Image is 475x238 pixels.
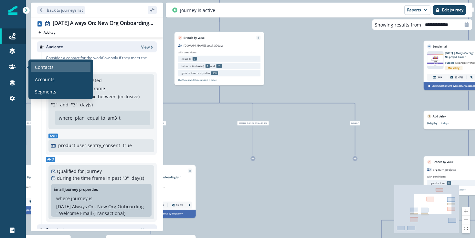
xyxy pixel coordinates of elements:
p: 1 [206,64,210,68]
span: between (inclusive) 1 and 99 [136,121,166,126]
p: 100 [211,71,218,75]
p: " 3 " [122,175,129,181]
p: The Values would be evaluated in order. [178,79,217,82]
img: Inflection [8,6,17,15]
p: and [60,101,69,108]
p: Qualified for journey [57,168,102,175]
span: Default [350,121,360,126]
p: product user.sentry_consent [58,142,120,149]
p: greater than or equal to [182,71,210,75]
p: greater than [431,181,445,185]
p: Journey is active [180,7,215,14]
p: 0 [447,181,451,185]
p: Segments [35,88,56,95]
span: greater than or equal to 100 [237,121,269,126]
p: 25.47% [455,75,463,79]
p: " 3 " [71,101,78,108]
button: Add tag [37,30,57,35]
p: 0.67% [157,203,164,207]
div: Default [322,121,389,126]
button: View [141,227,154,233]
p: Edit journey [442,8,463,12]
p: 0 [193,57,197,60]
p: am3_t [108,114,121,121]
p: Email journey properties [54,187,98,192]
button: fit view [462,224,470,233]
p: Add delay [433,114,446,119]
g: Edge from 9d1d7b45-9c4b-485e-a642-387a614fdc71 to node-edge-labelc0e7006e-31bf-4b1b-925f-40186c78... [151,86,219,120]
g: Edge from 9d1d7b45-9c4b-485e-a642-387a614fdc71 to node-edge-labelb6d3004b-781e-4014-b704-aca0db19... [219,86,355,120]
img: email asset unavailable [427,55,443,66]
span: Marketing [445,66,462,70]
div: between (inclusive) 1 and 99 [117,121,185,126]
span: We’re catching issues – here’s what’s next [127,185,164,192]
p: in past [106,175,121,181]
p: " 2 " [51,101,58,108]
p: Delay by: [427,121,441,125]
p: View [141,227,150,233]
button: View [141,44,154,50]
span: equal to 0 [19,121,33,126]
p: Contacts [35,64,54,70]
p: Consider a contact for the workflow only if they meet the following criteria [46,55,157,67]
p: day(s) [132,175,144,181]
p: equal to [87,114,105,121]
span: And [48,134,58,138]
p: The Values would be evaluated in order. [427,188,466,191]
p: 0.22% [176,203,183,207]
ul: and [182,64,234,68]
p: Send email [433,44,447,49]
p: equal to [182,57,191,60]
p: View [141,44,150,50]
p: [DOMAIN_NAME]_total_30days [184,43,223,48]
button: Go back [37,6,85,14]
p: Subject: [127,183,171,192]
p: [DATE] Always On: New Org Onboarding - Welcome Email (Transactional) [56,203,146,217]
p: Add tag [44,30,55,34]
p: day(s) [80,101,93,108]
button: zoom in [462,207,470,216]
div: [DATE] Always On: New Org Onboarding - Level 1 [53,20,154,27]
button: sidebar collapse toggle [148,6,157,14]
p: Accounts [35,76,55,83]
p: with conditions: [178,50,197,54]
p: Back to journeys list [47,7,83,13]
p: Audience [46,44,63,50]
p: org.num_projects [433,168,456,172]
p: plan [75,114,85,121]
p: with conditions: [427,175,446,178]
p: 369 [438,75,442,79]
p: Branch by value [433,160,454,164]
button: Edit journey [433,5,466,15]
a: Segments [31,87,90,96]
p: in relative timeframe between (inclusive) [51,93,140,100]
div: Send emailRemoveemail asset unavailable[DATE] | Always On: Sign Up Onboarding Lvl 1 Some Errors E... [106,165,196,218]
p: 99 [216,64,222,68]
a: Contacts [31,62,90,72]
p: where [59,114,72,121]
p: is [89,195,92,202]
p: during the time frame [57,175,105,181]
g: Edge from 9d1d7b45-9c4b-485e-a642-387a614fdc71 to node-edge-labeld09878bd-a43e-4ec3-ad74-22c750ce... [26,86,219,120]
p: between (inclusive) [182,64,204,68]
p: [DATE] | Always On: Sign Up Onboarding Lvl 1 Some Errors Email 1 [127,176,183,183]
span: And [46,157,55,162]
p: true [123,142,132,149]
div: Branch by valueRemove[DOMAIN_NAME]_total_30dayswith conditions:equal to 0between (inclusive) 1and... [174,32,264,85]
p: Branch by value [184,36,205,40]
a: Accounts [31,74,90,84]
button: zoom out [462,216,470,224]
div: greater than or equal to 100 [219,121,287,126]
p: Showing results from [375,21,421,28]
p: Communication Limit overrides are applied to this email by the Journey [114,212,183,215]
p: Exit criteria [46,227,67,233]
p: where journey [56,195,88,202]
button: Reports [404,5,430,15]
